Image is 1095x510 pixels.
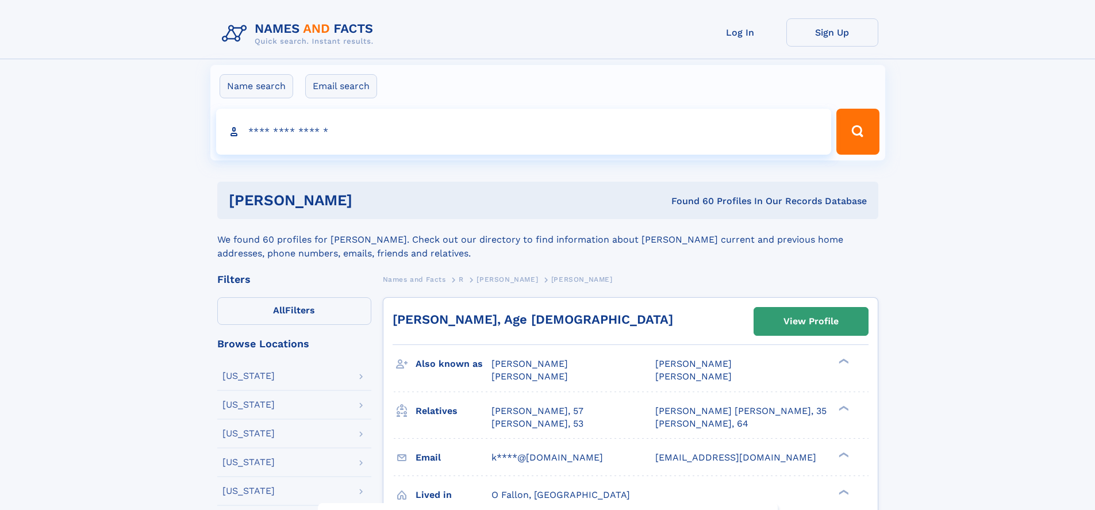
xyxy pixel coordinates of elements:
div: Found 60 Profiles In Our Records Database [512,195,867,208]
h1: [PERSON_NAME] [229,193,512,208]
a: [PERSON_NAME] [PERSON_NAME], 35 [655,405,827,417]
div: We found 60 profiles for [PERSON_NAME]. Check out our directory to find information about [PERSON... [217,219,878,260]
h3: Relatives [416,401,491,421]
a: [PERSON_NAME], 64 [655,417,748,430]
a: View Profile [754,308,868,335]
span: [PERSON_NAME] [655,358,732,369]
a: Log In [694,18,786,47]
div: [US_STATE] [222,458,275,467]
a: Sign Up [786,18,878,47]
h3: Also known as [416,354,491,374]
h3: Lived in [416,485,491,505]
span: [PERSON_NAME] [655,371,732,382]
span: [PERSON_NAME] [491,371,568,382]
a: Names and Facts [383,272,446,286]
button: Search Button [836,109,879,155]
span: [EMAIL_ADDRESS][DOMAIN_NAME] [655,452,816,463]
span: O Fallon, [GEOGRAPHIC_DATA] [491,489,630,500]
img: Logo Names and Facts [217,18,383,49]
div: View Profile [783,308,839,335]
label: Filters [217,297,371,325]
a: R [459,272,464,286]
div: [US_STATE] [222,429,275,438]
a: [PERSON_NAME] [477,272,538,286]
div: [US_STATE] [222,400,275,409]
span: [PERSON_NAME] [491,358,568,369]
h3: Email [416,448,491,467]
span: [PERSON_NAME] [551,275,613,283]
div: ❯ [836,358,850,365]
span: [PERSON_NAME] [477,275,538,283]
div: ❯ [836,451,850,458]
label: Email search [305,74,377,98]
label: Name search [220,74,293,98]
a: [PERSON_NAME], 57 [491,405,583,417]
span: All [273,305,285,316]
div: ❯ [836,488,850,496]
div: [US_STATE] [222,371,275,381]
span: R [459,275,464,283]
div: [US_STATE] [222,486,275,496]
div: ❯ [836,404,850,412]
div: Filters [217,274,371,285]
a: [PERSON_NAME], 53 [491,417,583,430]
div: Browse Locations [217,339,371,349]
a: [PERSON_NAME], Age [DEMOGRAPHIC_DATA] [393,312,673,327]
input: search input [216,109,832,155]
